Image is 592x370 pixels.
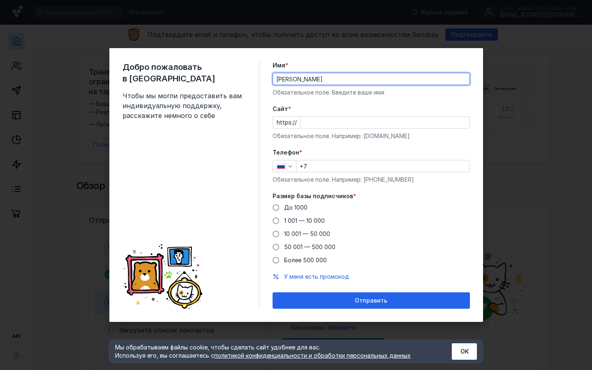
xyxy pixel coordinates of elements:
[284,204,308,211] span: До 1000
[123,91,246,120] span: Чтобы мы могли предоставить вам индивидуальную поддержку, расскажите немного о себе
[284,230,330,237] span: 10 001 — 50 000
[214,352,411,359] a: политикой конфиденциальности и обработки персональных данных
[115,343,432,360] div: Мы обрабатываем файлы cookie, чтобы сделать сайт удобнее для вас. Используя его, вы соглашаетесь c
[452,343,477,360] button: ОК
[273,148,299,157] span: Телефон
[284,273,349,280] span: У меня есть промокод
[273,192,353,200] span: Размер базы подписчиков
[284,217,325,224] span: 1 001 — 10 000
[273,61,285,69] span: Имя
[123,61,246,84] span: Добро пожаловать в [GEOGRAPHIC_DATA]
[273,105,288,113] span: Cайт
[273,132,470,140] div: Обязательное поле. Например: [DOMAIN_NAME]
[355,297,387,304] span: Отправить
[273,176,470,184] div: Обязательное поле. Например: [PHONE_NUMBER]
[284,257,327,264] span: Более 500 000
[284,243,335,250] span: 50 001 — 500 000
[273,88,470,97] div: Обязательное поле. Введите ваше имя
[284,273,349,281] button: У меня есть промокод
[273,292,470,309] button: Отправить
